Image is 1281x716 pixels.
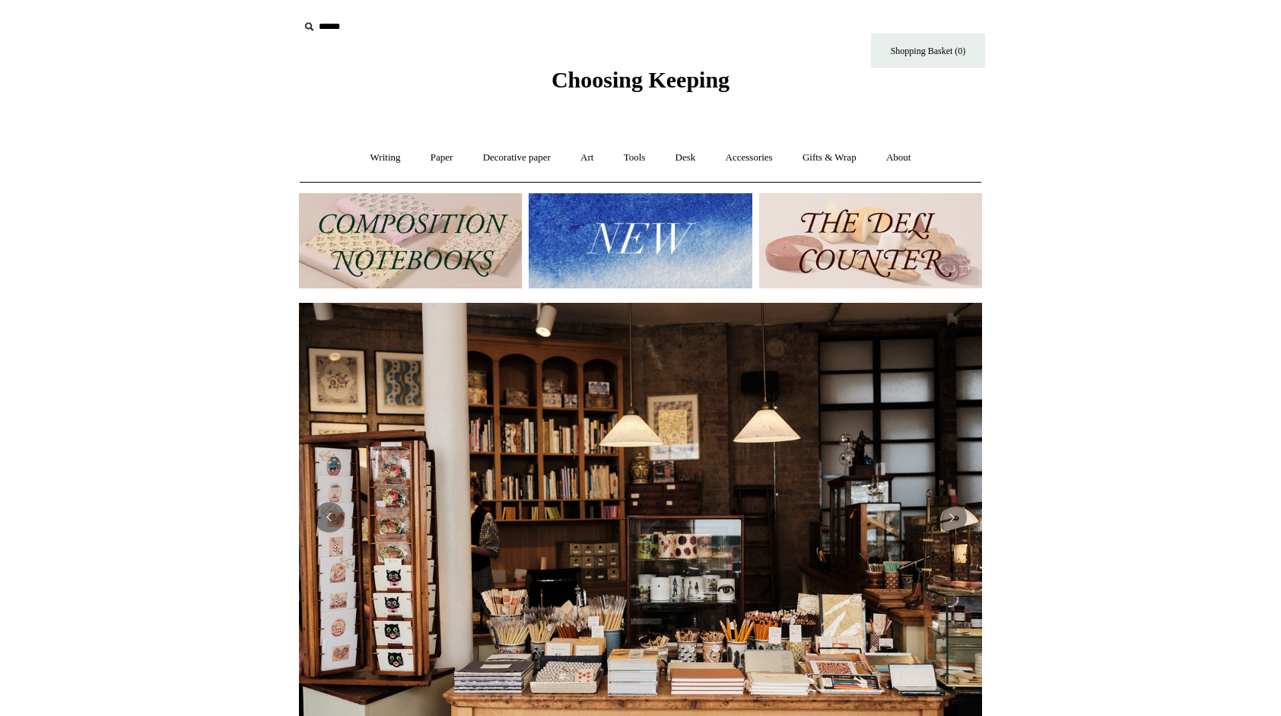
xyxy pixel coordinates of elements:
[712,138,787,178] a: Accessories
[529,193,752,288] img: New.jpg__PID:f73bdf93-380a-4a35-bcfe-7823039498e1
[759,193,982,288] img: The Deli Counter
[873,138,925,178] a: About
[789,138,870,178] a: Gifts & Wrap
[551,67,730,92] span: Choosing Keeping
[357,138,415,178] a: Writing
[936,502,967,533] button: Next
[417,138,467,178] a: Paper
[469,138,564,178] a: Decorative paper
[551,79,730,90] a: Choosing Keeping
[567,138,607,178] a: Art
[871,33,985,68] a: Shopping Basket (0)
[610,138,660,178] a: Tools
[314,502,345,533] button: Previous
[662,138,710,178] a: Desk
[299,193,522,288] img: 202302 Composition ledgers.jpg__PID:69722ee6-fa44-49dd-a067-31375e5d54ec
